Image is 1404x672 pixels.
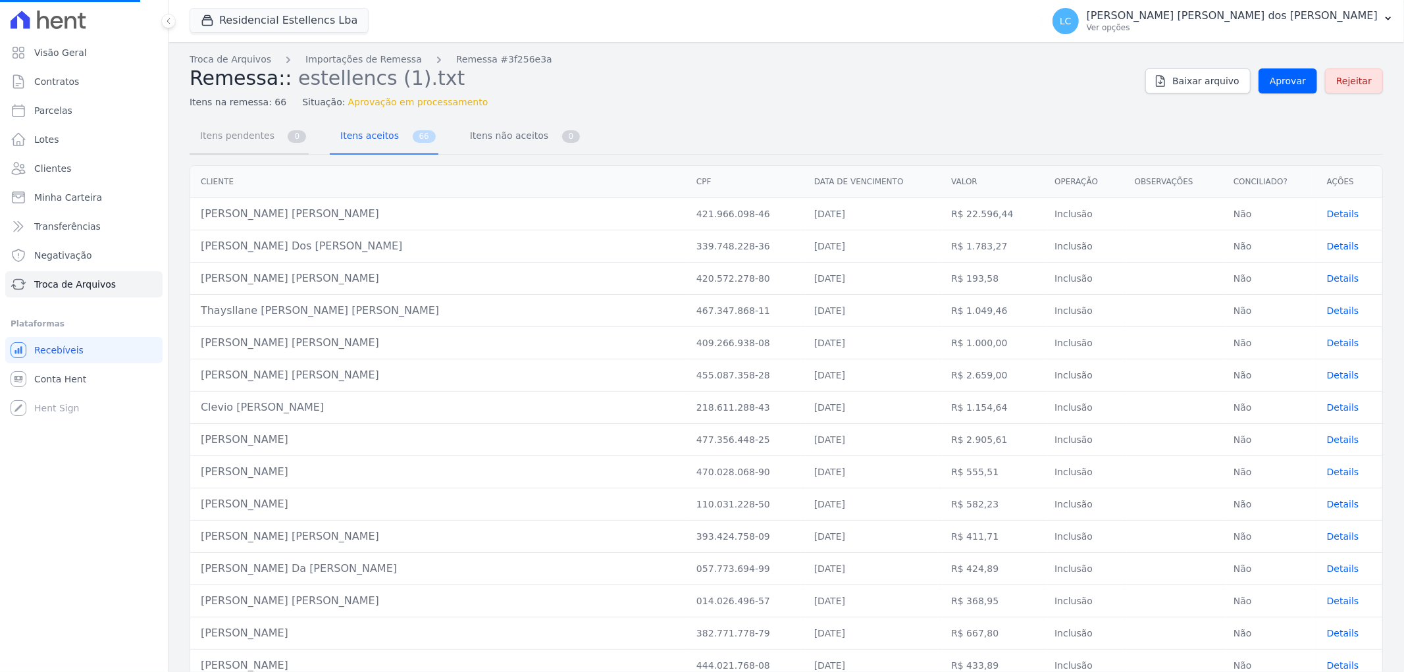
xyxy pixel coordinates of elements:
[804,553,941,585] td: [DATE]
[1044,392,1124,424] td: Inclusão
[1223,327,1316,359] td: Não
[413,130,436,143] span: 66
[1327,402,1359,413] a: Details
[686,295,804,327] td: 467.347.868-11
[1327,338,1359,348] a: Details
[941,327,1044,359] td: R$ 1.000,00
[5,213,163,240] a: Transferências
[1327,273,1359,284] span: translation missing: pt-BR.manager.charges.file_imports.show.table_row.details
[190,327,686,359] td: [PERSON_NAME] [PERSON_NAME]
[686,424,804,456] td: 477.356.448-25
[686,488,804,521] td: 110.031.228-50
[1327,531,1359,542] span: translation missing: pt-BR.manager.charges.file_imports.show.table_row.details
[34,46,87,59] span: Visão Geral
[686,359,804,392] td: 455.087.358-28
[804,359,941,392] td: [DATE]
[456,53,552,66] a: Remessa #3f256e3a
[190,456,686,488] td: [PERSON_NAME]
[190,295,686,327] td: Thaysllane [PERSON_NAME] [PERSON_NAME]
[1327,563,1359,574] span: translation missing: pt-BR.manager.charges.file_imports.show.table_row.details
[11,316,157,332] div: Plataformas
[1223,230,1316,263] td: Não
[462,122,551,149] span: Itens não aceitos
[190,120,583,155] nav: Tab selector
[1327,209,1359,219] a: Details
[5,126,163,153] a: Lotes
[1087,9,1378,22] p: [PERSON_NAME] [PERSON_NAME] dos [PERSON_NAME]
[5,184,163,211] a: Minha Carteira
[1044,166,1124,198] th: Operação
[1145,68,1251,93] a: Baixar arquivo
[1044,295,1124,327] td: Inclusão
[1327,209,1359,219] span: translation missing: pt-BR.manager.charges.file_imports.show.table_row.details
[190,53,271,66] a: Troca de Arquivos
[941,166,1044,198] th: Valor
[1327,305,1359,316] a: Details
[1327,596,1359,606] a: Details
[1223,521,1316,553] td: Não
[190,359,686,392] td: [PERSON_NAME] [PERSON_NAME]
[1223,456,1316,488] td: Não
[1044,263,1124,295] td: Inclusão
[1327,628,1359,638] span: translation missing: pt-BR.manager.charges.file_imports.show.table_row.details
[686,198,804,230] td: 421.966.098-46
[34,162,71,175] span: Clientes
[34,249,92,262] span: Negativação
[190,95,286,109] span: Itens na remessa: 66
[804,424,941,456] td: [DATE]
[190,585,686,617] td: [PERSON_NAME] [PERSON_NAME]
[190,392,686,424] td: Clevio [PERSON_NAME]
[34,133,59,146] span: Lotes
[1327,402,1359,413] span: translation missing: pt-BR.manager.charges.file_imports.show.table_row.details
[190,521,686,553] td: [PERSON_NAME] [PERSON_NAME]
[804,295,941,327] td: [DATE]
[1327,370,1359,380] a: Details
[5,271,163,297] a: Troca de Arquivos
[804,456,941,488] td: [DATE]
[804,230,941,263] td: [DATE]
[34,75,79,88] span: Contratos
[1044,327,1124,359] td: Inclusão
[686,456,804,488] td: 470.028.068-90
[941,553,1044,585] td: R$ 424,89
[941,263,1044,295] td: R$ 193,58
[804,392,941,424] td: [DATE]
[686,327,804,359] td: 409.266.938-08
[1327,338,1359,348] span: translation missing: pt-BR.manager.charges.file_imports.show.table_row.details
[941,488,1044,521] td: R$ 582,23
[1087,22,1378,33] p: Ver opções
[804,617,941,650] td: [DATE]
[1327,467,1359,477] span: translation missing: pt-BR.manager.charges.file_imports.show.table_row.details
[1124,166,1223,198] th: Observações
[562,130,581,143] span: 0
[941,424,1044,456] td: R$ 2.905,61
[1336,74,1372,88] span: Rejeitar
[1044,553,1124,585] td: Inclusão
[34,191,102,204] span: Minha Carteira
[302,95,345,109] span: Situação:
[1327,434,1359,445] span: translation missing: pt-BR.manager.charges.file_imports.show.table_row.details
[34,373,86,386] span: Conta Hent
[1223,359,1316,392] td: Não
[686,617,804,650] td: 382.771.778-79
[1325,68,1383,93] a: Rejeitar
[1044,424,1124,456] td: Inclusão
[5,39,163,66] a: Visão Geral
[1327,499,1359,509] a: Details
[1223,392,1316,424] td: Não
[1327,660,1359,671] a: Details
[941,230,1044,263] td: R$ 1.783,27
[686,263,804,295] td: 420.572.278-80
[1172,74,1239,88] span: Baixar arquivo
[686,392,804,424] td: 218.611.288-43
[5,242,163,269] a: Negativação
[190,424,686,456] td: [PERSON_NAME]
[1223,585,1316,617] td: Não
[1223,166,1316,198] th: Conciliado?
[190,8,369,33] button: Residencial Estellencs Lba
[1060,16,1072,26] span: LC
[190,263,686,295] td: [PERSON_NAME] [PERSON_NAME]
[1327,531,1359,542] a: Details
[1223,295,1316,327] td: Não
[1327,241,1359,251] a: Details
